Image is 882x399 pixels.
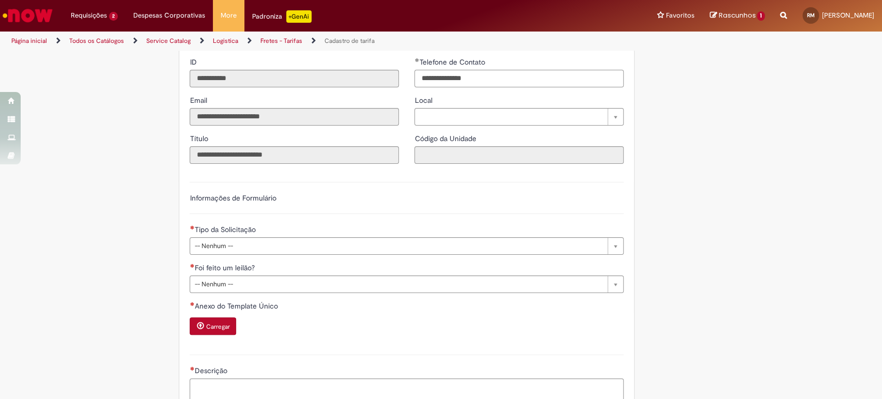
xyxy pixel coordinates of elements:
span: Local [414,96,434,105]
input: Código da Unidade [414,146,624,164]
a: Todos os Catálogos [69,37,124,45]
a: Service Catalog [146,37,191,45]
span: Descrição [194,366,229,375]
span: Somente leitura - Email [190,96,209,105]
span: Despesas Corporativas [133,10,205,21]
span: More [221,10,237,21]
img: ServiceNow [1,5,54,26]
ul: Trilhas de página [8,32,580,51]
input: Email [190,108,399,126]
span: -- Nenhum -- [194,238,602,254]
span: Foi feito um leilão? [194,263,256,272]
span: Necessários [190,264,194,268]
span: [PERSON_NAME] [822,11,874,20]
span: RM [807,12,815,19]
label: Somente leitura - Título [190,133,210,144]
label: Somente leitura - Email [190,95,209,105]
span: Necessários [190,302,194,306]
span: Requisições [71,10,107,21]
small: Carregar [206,323,229,331]
span: Tipo da Solicitação [194,225,257,234]
span: 1 [757,11,765,21]
span: Necessários [190,366,194,371]
label: Informações de Formulário [190,193,276,203]
input: ID [190,70,399,87]
span: 2 [109,12,118,21]
p: +GenAi [286,10,312,23]
label: Somente leitura - ID [190,57,198,67]
a: Fretes - Tarifas [260,37,302,45]
span: Necessários [190,225,194,229]
span: Anexo do Template Único [194,301,280,311]
a: Cadastro de tarifa [324,37,375,45]
input: Título [190,146,399,164]
a: Rascunhos [709,11,765,21]
span: Somente leitura - Código da Unidade [414,134,478,143]
span: Favoritos [666,10,694,21]
span: Obrigatório Preenchido [414,58,419,62]
button: Carregar anexo de Anexo do Template Único Required [190,317,236,335]
span: Rascunhos [718,10,755,20]
a: Logistica [213,37,238,45]
a: Limpar campo Local [414,108,624,126]
div: Padroniza [252,10,312,23]
span: -- Nenhum -- [194,276,602,293]
span: Telefone de Contato [419,57,487,67]
a: Página inicial [11,37,47,45]
label: Somente leitura - Código da Unidade [414,133,478,144]
input: Telefone de Contato [414,70,624,87]
span: Somente leitura - Título [190,134,210,143]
